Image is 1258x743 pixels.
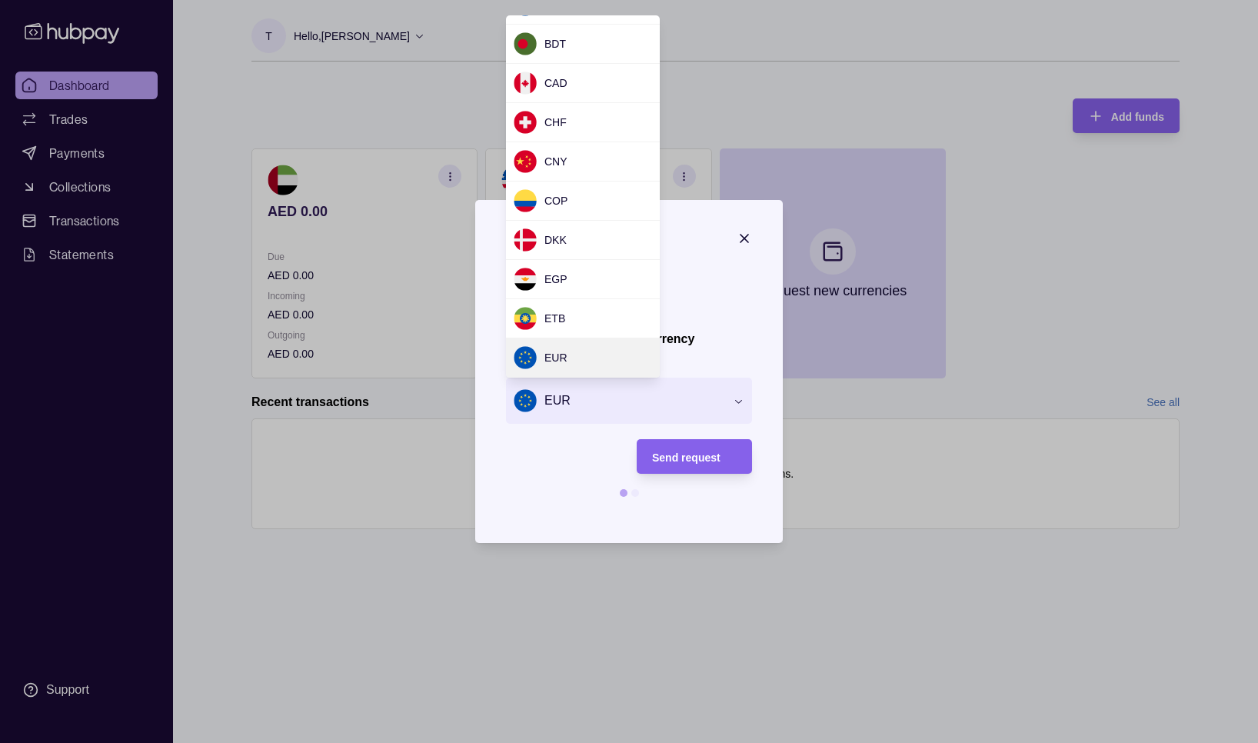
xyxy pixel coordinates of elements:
[514,228,537,252] img: dk
[514,307,537,330] img: et
[514,111,537,134] img: ch
[544,312,565,325] span: ETB
[544,234,567,246] span: DKK
[514,150,537,173] img: cn
[544,38,566,50] span: BDT
[514,189,537,212] img: co
[544,352,567,364] span: EUR
[514,72,537,95] img: ca
[544,116,567,128] span: CHF
[544,195,567,207] span: COP
[514,32,537,55] img: bd
[544,155,567,168] span: CNY
[544,77,567,89] span: CAD
[544,273,567,285] span: EGP
[514,346,537,369] img: eu
[514,268,537,291] img: eg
